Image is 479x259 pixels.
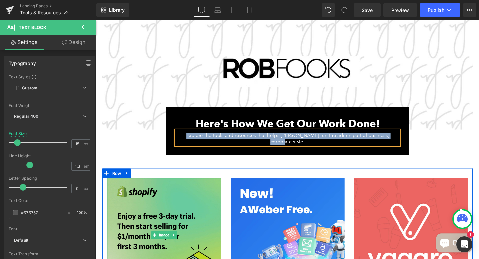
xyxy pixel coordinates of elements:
[338,3,351,17] button: Redo
[356,224,397,246] inbox-online-store-chat: Shopify online store chat
[322,3,335,17] button: Undo
[21,209,64,216] input: Color
[84,164,89,168] span: em
[9,74,90,79] div: Text Styles
[226,3,241,17] a: Tablet
[210,3,226,17] a: Laptop
[15,156,28,166] span: Row
[96,20,479,259] iframe: To enrich screen reader interactions, please activate Accessibility in Grammarly extension settings
[9,176,90,181] div: Letter Spacing
[9,198,90,203] div: Text Color
[96,3,129,17] a: New Library
[9,154,90,158] div: Line Height
[20,3,96,9] a: Landing Pages
[95,119,308,131] span: Explore the tools and resources that helps [PERSON_NAME] run the admin part of business, corporat...
[74,207,90,219] div: %
[241,3,257,17] a: Mobile
[78,222,85,230] a: Expand / Collapse
[14,238,28,243] i: Default
[28,156,37,166] a: Expand / Collapse
[9,131,27,136] div: Font Size
[20,10,61,15] span: Tools & Resources
[84,186,89,191] span: px
[194,3,210,17] a: Desktop
[9,103,90,108] div: Font Weight
[9,252,90,256] div: Text Transform
[456,236,472,252] div: Open Intercom Messenger
[84,142,89,146] span: px
[14,114,39,119] b: Regular 400
[383,3,417,17] a: Preview
[109,7,125,13] span: Library
[9,227,90,231] div: Font
[19,25,46,30] span: Text Block
[22,85,37,91] b: Custom
[391,7,409,14] span: Preview
[50,35,98,50] a: Design
[65,222,78,230] span: Image
[463,3,476,17] button: More
[9,57,36,66] div: Typography
[362,7,373,14] span: Save
[428,7,444,13] span: Publish
[104,102,298,115] span: Here's How We Get Our Work Done!
[420,3,460,17] button: Publish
